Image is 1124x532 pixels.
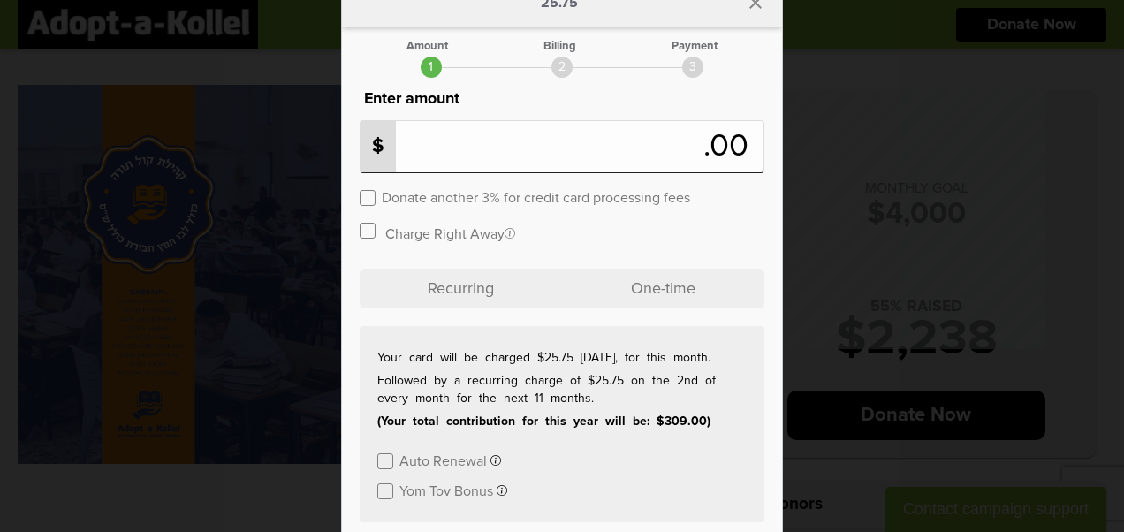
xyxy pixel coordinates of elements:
[360,87,764,111] p: Enter amount
[360,269,562,308] p: Recurring
[703,131,757,163] span: .00
[377,349,747,367] p: Your card will be charged $25.75 [DATE], for this month.
[421,57,442,78] div: 1
[682,57,703,78] div: 3
[551,57,573,78] div: 2
[399,452,487,468] label: Auto Renewal
[377,413,747,430] p: (Your total contribution for this year will be: $309.00)
[385,224,515,241] label: Charge Right Away
[399,482,493,498] label: Yom Tov Bonus
[672,41,718,52] div: Payment
[399,452,501,468] button: Auto Renewal
[406,41,448,52] div: Amount
[382,188,690,205] label: Donate another 3% for credit card processing fees
[399,482,507,498] button: Yom Tov Bonus
[562,269,764,308] p: One-time
[543,41,576,52] div: Billing
[377,372,747,407] p: Followed by a recurring charge of $25.75 on the 2nd of every month for the next 11 months.
[361,121,396,172] p: $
